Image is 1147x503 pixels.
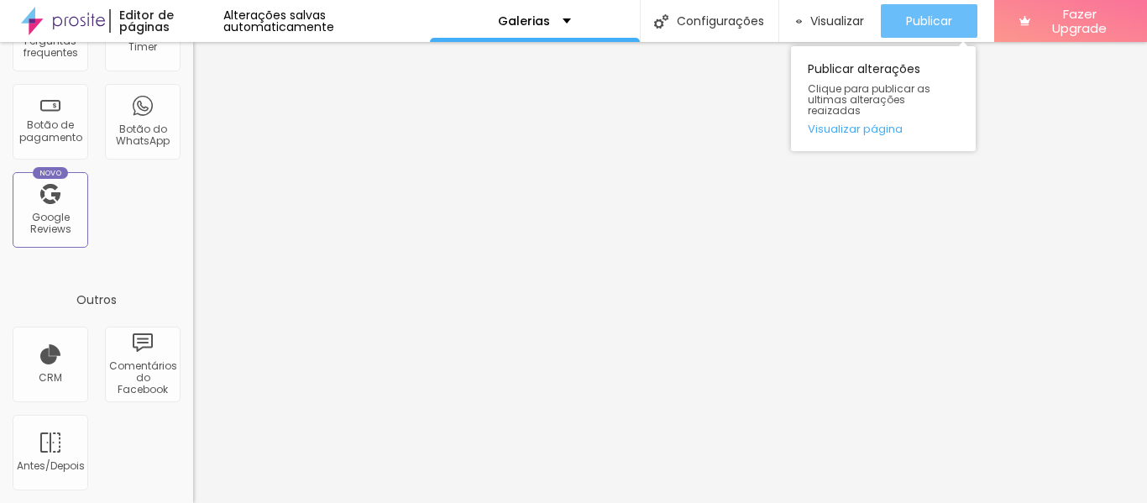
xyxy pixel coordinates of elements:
[810,14,864,28] span: Visualizar
[808,123,959,134] a: Visualizar página
[39,372,62,384] div: CRM
[1037,7,1122,36] span: Fazer Upgrade
[906,14,952,28] span: Publicar
[791,46,976,151] div: Publicar alterações
[33,167,69,179] div: Novo
[223,9,430,33] div: Alterações salvas automaticamente
[881,4,977,38] button: Publicar
[654,14,668,29] img: Icone
[17,119,83,144] div: Botão de pagamento
[17,212,83,236] div: Google Reviews
[109,9,223,33] div: Editor de páginas
[17,35,83,60] div: Perguntas frequentes
[498,15,550,27] p: Galerias
[109,123,175,148] div: Botão do WhatsApp
[128,41,157,53] div: Timer
[109,360,175,396] div: Comentários do Facebook
[17,460,83,472] div: Antes/Depois
[779,4,882,38] button: Visualizar
[796,14,803,29] img: view-1.svg
[808,83,959,117] span: Clique para publicar as ultimas alterações reaizadas
[193,42,1147,503] iframe: Editor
